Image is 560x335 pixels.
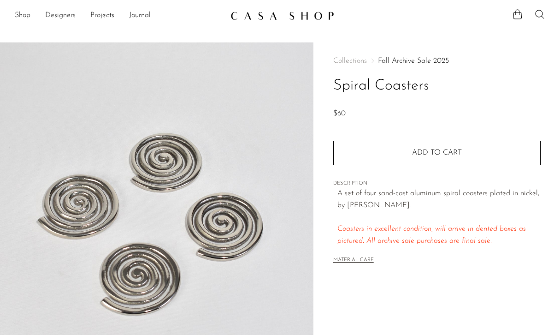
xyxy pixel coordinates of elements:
span: y [PERSON_NAME]. [342,202,411,209]
span: A set of four sand-cast aluminum spiral coasters plated in nickel, b [337,190,539,209]
a: Journal [129,10,151,22]
nav: Breadcrumbs [333,57,541,65]
span: DESCRIPTION [333,179,541,188]
span: Coasters in excellent condition, will arrive in dented boxes as pictured. All archive sale purcha... [337,225,526,245]
button: Add to cart [333,141,541,165]
button: MATERIAL CARE [333,257,374,264]
ul: NEW HEADER MENU [15,8,223,24]
a: Designers [45,10,76,22]
a: Projects [90,10,114,22]
span: Collections [333,57,367,65]
span: Add to cart [412,149,462,156]
h1: Spiral Coasters [333,74,541,98]
a: Fall Archive Sale 2025 [378,57,449,65]
a: Shop [15,10,30,22]
nav: Desktop navigation [15,8,223,24]
span: $60 [333,110,346,117]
